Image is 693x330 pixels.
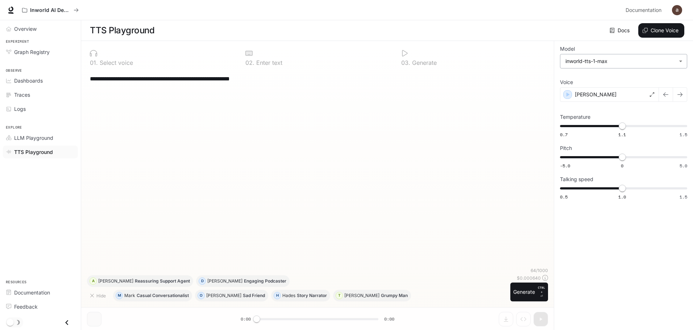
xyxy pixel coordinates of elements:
button: D[PERSON_NAME]Engaging Podcaster [196,275,290,287]
p: [PERSON_NAME] [98,279,133,283]
p: [PERSON_NAME] [207,279,242,283]
span: Dark mode toggle [7,318,14,326]
p: Inworld AI Demos [30,7,71,13]
button: MMarkCasual Conversationalist [113,290,192,301]
span: Traces [14,91,30,99]
span: Documentation [626,6,661,15]
p: Mark [124,293,135,298]
span: Documentation [14,289,50,296]
div: inworld-tts-1-max [560,54,687,68]
a: Documentation [3,286,78,299]
span: -5.0 [560,163,570,169]
a: TTS Playground [3,146,78,158]
p: Engaging Podcaster [244,279,286,283]
p: [PERSON_NAME] [206,293,241,298]
p: Model [560,46,575,51]
div: M [116,290,123,301]
p: [PERSON_NAME] [344,293,379,298]
p: Enter text [254,60,282,66]
span: 0.7 [560,131,568,138]
span: Dashboards [14,77,43,84]
p: $ 0.000640 [517,275,541,281]
a: Dashboards [3,74,78,87]
a: Logs [3,103,78,115]
a: Docs [608,23,632,38]
div: A [90,275,96,287]
p: Casual Conversationalist [137,293,189,298]
a: Feedback [3,300,78,313]
span: TTS Playground [14,148,53,156]
span: 1.5 [680,194,687,200]
p: 0 1 . [90,60,98,66]
p: 0 3 . [401,60,410,66]
a: Documentation [623,3,667,17]
span: LLM Playground [14,134,53,142]
button: T[PERSON_NAME]Grumpy Man [333,290,411,301]
span: 1.5 [680,131,687,138]
button: User avatar [670,3,684,17]
a: Traces [3,88,78,101]
div: O [198,290,204,301]
p: Voice [560,80,573,85]
button: GenerateCTRL +⏎ [510,283,548,301]
span: Logs [14,105,26,113]
div: D [199,275,206,287]
p: 0 2 . [245,60,254,66]
a: Graph Registry [3,46,78,58]
div: H [274,290,281,301]
span: Feedback [14,303,38,310]
p: Temperature [560,114,590,120]
button: A[PERSON_NAME]Reassuring Support Agent [87,275,193,287]
img: User avatar [672,5,682,15]
p: [PERSON_NAME] [575,91,617,98]
p: Story Narrator [297,293,327,298]
a: Overview [3,22,78,35]
h1: TTS Playground [90,23,154,38]
p: Talking speed [560,177,593,182]
div: inworld-tts-1-max [565,58,675,65]
div: T [336,290,343,301]
p: Generate [410,60,437,66]
p: Select voice [98,60,133,66]
p: ⏎ [538,285,545,298]
button: O[PERSON_NAME]Sad Friend [195,290,268,301]
a: LLM Playground [3,131,78,144]
p: Hades [282,293,295,298]
button: Clone Voice [638,23,684,38]
span: 1.1 [618,131,626,138]
button: Hide [87,290,110,301]
span: 0.5 [560,194,568,200]
span: 0 [621,163,623,169]
p: Reassuring Support Agent [135,279,190,283]
p: Sad Friend [243,293,265,298]
button: Close drawer [59,315,75,330]
button: All workspaces [19,3,82,17]
p: Pitch [560,146,572,151]
button: HHadesStory Narrator [271,290,330,301]
span: Graph Registry [14,48,50,56]
p: 64 / 1000 [531,267,548,273]
p: Grumpy Man [381,293,408,298]
span: 5.0 [680,163,687,169]
p: CTRL + [538,285,545,294]
span: 1.0 [618,194,626,200]
span: Overview [14,25,37,33]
